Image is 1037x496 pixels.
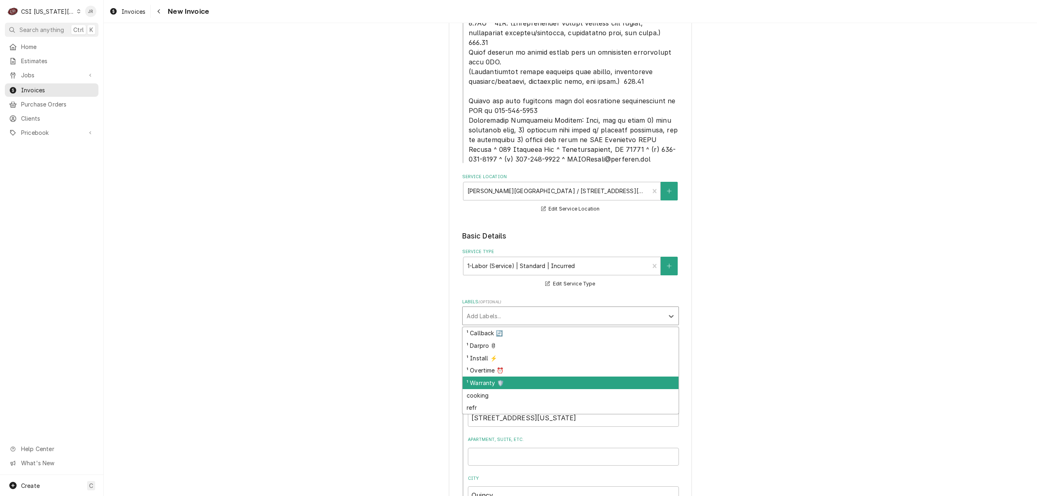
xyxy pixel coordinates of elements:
[462,231,679,241] legend: Basic Details
[85,6,96,17] div: JR
[5,456,98,470] a: Go to What's New
[5,112,98,125] a: Clients
[462,249,679,289] div: Service Type
[21,100,94,109] span: Purchase Orders
[667,188,672,194] svg: Create New Location
[5,54,98,68] a: Estimates
[21,114,94,123] span: Clients
[21,86,94,94] span: Invoices
[5,98,98,111] a: Purchase Orders
[462,299,679,305] label: Labels
[19,26,64,34] span: Search anything
[21,7,75,16] div: CSI [US_STATE][GEOGRAPHIC_DATA]
[463,327,679,340] div: ¹ Callback 🔄
[21,57,94,65] span: Estimates
[73,26,84,34] span: Ctrl
[90,26,93,34] span: K
[540,204,601,214] button: Edit Service Location
[7,6,19,17] div: CSI Kansas City's Avatar
[85,6,96,17] div: Jessica Rentfro's Avatar
[5,23,98,37] button: Search anythingCtrlK
[122,7,145,16] span: Invoices
[463,364,679,377] div: ¹ Overtime ⏰
[106,5,149,18] a: Invoices
[462,174,679,214] div: Service Location
[667,263,672,269] svg: Create New Service
[462,299,679,325] div: Labels
[5,83,98,97] a: Invoices
[463,401,679,414] div: refr
[463,377,679,389] div: ¹ Warranty 🛡️
[661,182,678,200] button: Create New Location
[462,174,679,180] label: Service Location
[7,6,19,17] div: C
[463,352,679,364] div: ¹ Install ⚡️
[468,436,679,465] div: Apartment, Suite, etc.
[21,482,40,489] span: Create
[5,68,98,82] a: Go to Jobs
[5,126,98,139] a: Go to Pricebook
[468,436,679,443] label: Apartment, Suite, etc.
[21,445,94,453] span: Help Center
[478,300,501,304] span: ( optional )
[661,257,678,275] button: Create New Service
[463,389,679,402] div: cooking
[21,71,82,79] span: Jobs
[5,40,98,53] a: Home
[468,475,679,482] label: City
[5,442,98,456] a: Go to Help Center
[21,459,94,467] span: What's New
[463,339,679,352] div: ¹ Darpro 🛢
[89,481,93,490] span: C
[21,43,94,51] span: Home
[544,279,596,289] button: Edit Service Type
[152,5,165,18] button: Navigate back
[21,128,82,137] span: Pricebook
[462,249,679,255] label: Service Type
[165,6,209,17] span: New Invoice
